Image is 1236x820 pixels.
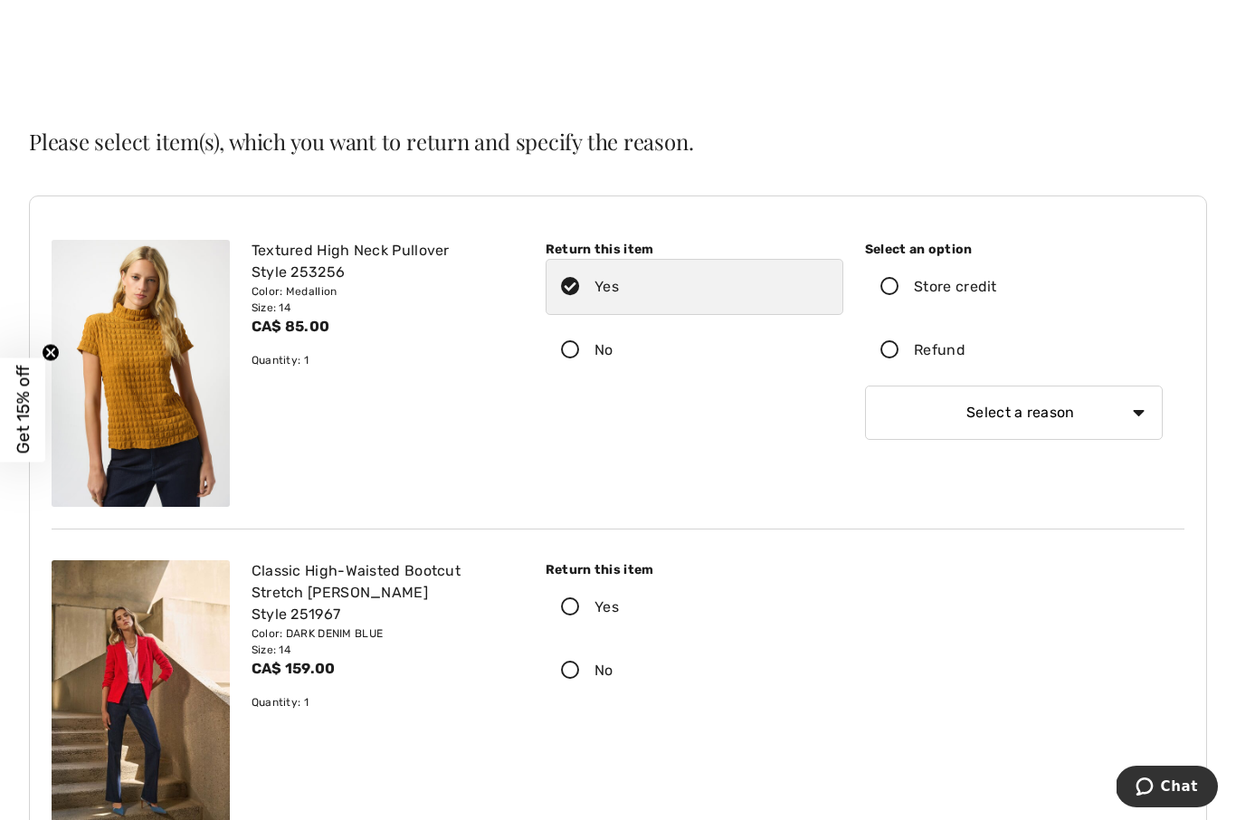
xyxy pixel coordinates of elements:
div: Return this item [546,560,843,579]
div: Size: 14 [252,300,513,316]
div: Classic High-Waisted Bootcut Stretch [PERSON_NAME] Style 251967 [252,560,513,625]
div: Textured High Neck Pullover Style 253256 [252,240,513,283]
img: joseph-ribkoff-tops-medallion_253256c_2_9e16_search.jpg [52,240,230,507]
div: Color: Medallion [252,283,513,300]
iframe: Opens a widget where you can chat to one of our agents [1117,766,1218,811]
label: No [546,643,843,699]
div: Quantity: 1 [252,694,513,710]
label: Yes [546,579,843,635]
label: No [546,322,843,378]
div: Select an option [865,240,1163,259]
div: Color: DARK DENIM BLUE [252,625,513,642]
div: Quantity: 1 [252,352,513,368]
div: Refund [914,339,965,361]
div: Size: 14 [252,642,513,658]
h2: Please select item(s), which you want to return and specify the reason. [29,130,1207,152]
label: Yes [546,259,843,315]
div: CA$ 85.00 [252,316,513,338]
div: Return this item [546,240,843,259]
button: Close teaser [42,344,60,362]
div: Store credit [914,276,997,298]
span: Get 15% off [13,366,33,454]
div: CA$ 159.00 [252,658,513,680]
